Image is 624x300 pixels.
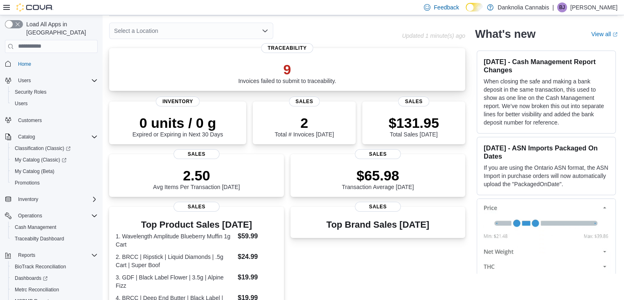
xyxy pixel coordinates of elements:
button: Metrc Reconciliation [8,284,101,295]
span: Promotions [11,178,98,188]
span: Sales [398,97,429,106]
button: My Catalog (Beta) [8,166,101,177]
a: Metrc Reconciliation [11,285,62,295]
span: Operations [15,211,98,221]
a: Cash Management [11,222,59,232]
span: Promotions [15,180,40,186]
span: Sales [355,149,401,159]
span: Users [15,100,27,107]
img: Cova [16,3,53,12]
a: BioTrack Reconciliation [11,262,69,272]
h2: What's new [475,28,535,41]
p: 9 [238,61,336,78]
span: BJ [559,2,565,12]
a: Classification (Classic) [11,143,74,153]
p: Updated 1 minute(s) ago [402,32,465,39]
span: Inventory [156,97,200,106]
div: Barbara Jobat [557,2,567,12]
button: Operations [2,210,101,222]
a: Users [11,99,31,108]
span: Sales [289,97,320,106]
span: Feedback [434,3,459,12]
a: Promotions [11,178,43,188]
span: Home [15,59,98,69]
p: If you are using the Ontario ASN format, the ASN Import in purchase orders will now automatically... [484,164,609,188]
h3: Top Brand Sales [DATE] [327,220,430,230]
span: Inventory [15,194,98,204]
div: Invoices failed to submit to traceability. [238,61,336,84]
a: Dashboards [11,273,51,283]
div: Total Sales [DATE] [389,115,439,138]
span: Classification (Classic) [11,143,98,153]
span: Traceabilty Dashboard [15,235,64,242]
h3: [DATE] - Cash Management Report Changes [484,58,609,74]
a: Traceabilty Dashboard [11,234,67,244]
a: My Catalog (Beta) [11,166,58,176]
p: 0 units / 0 g [133,115,223,131]
button: Traceabilty Dashboard [8,233,101,245]
a: My Catalog (Classic) [8,154,101,166]
span: My Catalog (Beta) [15,168,55,175]
span: Classification (Classic) [15,145,71,152]
dt: 3. GDF | Black Label Flower | 3.5g | Alpine Fizz [116,273,234,290]
p: | [552,2,554,12]
span: Catalog [18,134,35,140]
span: Reports [15,250,98,260]
span: Sales [174,202,219,212]
button: Security Roles [8,86,101,98]
button: Home [2,58,101,70]
p: [PERSON_NAME] [570,2,617,12]
span: Cash Management [11,222,98,232]
a: View allExternal link [591,31,617,37]
a: Home [15,59,34,69]
p: $65.98 [342,167,414,184]
div: Avg Items Per Transaction [DATE] [153,167,240,190]
span: BioTrack Reconciliation [15,263,66,270]
span: Dashboards [11,273,98,283]
button: Open list of options [262,28,268,34]
div: Transaction Average [DATE] [342,167,414,190]
a: Customers [15,115,45,125]
a: Dashboards [8,272,101,284]
span: Sales [174,149,219,159]
p: Danknolia Cannabis [498,2,549,12]
span: Traceability [261,43,313,53]
button: Catalog [2,131,101,143]
dt: 1. Wavelength Amplitude Blueberry Muffin 1g Cart [116,232,234,249]
button: Users [15,76,34,85]
span: Security Roles [11,87,98,97]
span: Users [15,76,98,85]
button: Reports [2,249,101,261]
span: BioTrack Reconciliation [11,262,98,272]
span: Load All Apps in [GEOGRAPHIC_DATA] [23,20,98,37]
span: Users [11,99,98,108]
span: Reports [18,252,35,258]
input: Dark Mode [466,3,483,12]
a: My Catalog (Classic) [11,155,70,165]
span: Security Roles [15,89,46,95]
dd: $24.99 [238,252,277,262]
p: 2.50 [153,167,240,184]
dd: $19.99 [238,272,277,282]
button: Users [8,98,101,109]
button: Reports [15,250,39,260]
button: Cash Management [8,222,101,233]
span: My Catalog (Classic) [15,157,66,163]
button: Catalog [15,132,38,142]
h3: Top Product Sales [DATE] [116,220,277,230]
span: Customers [18,117,42,124]
p: 2 [274,115,334,131]
span: My Catalog (Classic) [11,155,98,165]
span: Users [18,77,31,84]
dt: 2. BRCC | Ripstick | Liquid Diamonds | .5g Cart | Super Boof [116,253,234,269]
button: Users [2,75,101,86]
span: Customers [15,115,98,125]
span: Catalog [15,132,98,142]
span: Cash Management [15,224,56,231]
button: Operations [15,211,46,221]
span: Metrc Reconciliation [15,286,59,293]
a: Security Roles [11,87,50,97]
span: Dashboards [15,275,48,282]
span: Inventory [18,196,38,203]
